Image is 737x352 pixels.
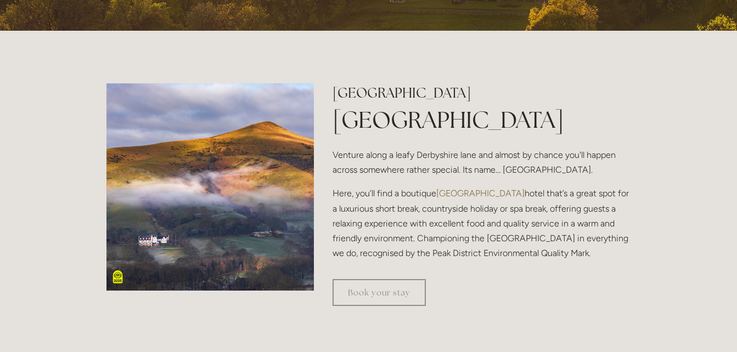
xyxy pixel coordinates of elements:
[333,279,426,306] a: Book your stay
[333,104,631,136] h1: [GEOGRAPHIC_DATA]
[106,83,314,291] img: Peak District National Park- misty Lose Hill View. Losehill House
[333,147,631,177] p: Venture along a leafy Derbyshire lane and almost by chance you'll happen across somewhere rather ...
[333,83,631,103] h2: [GEOGRAPHIC_DATA]
[436,188,525,198] a: [GEOGRAPHIC_DATA]
[333,186,631,260] p: Here, you’ll find a boutique hotel that’s a great spot for a luxurious short break, countryside h...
